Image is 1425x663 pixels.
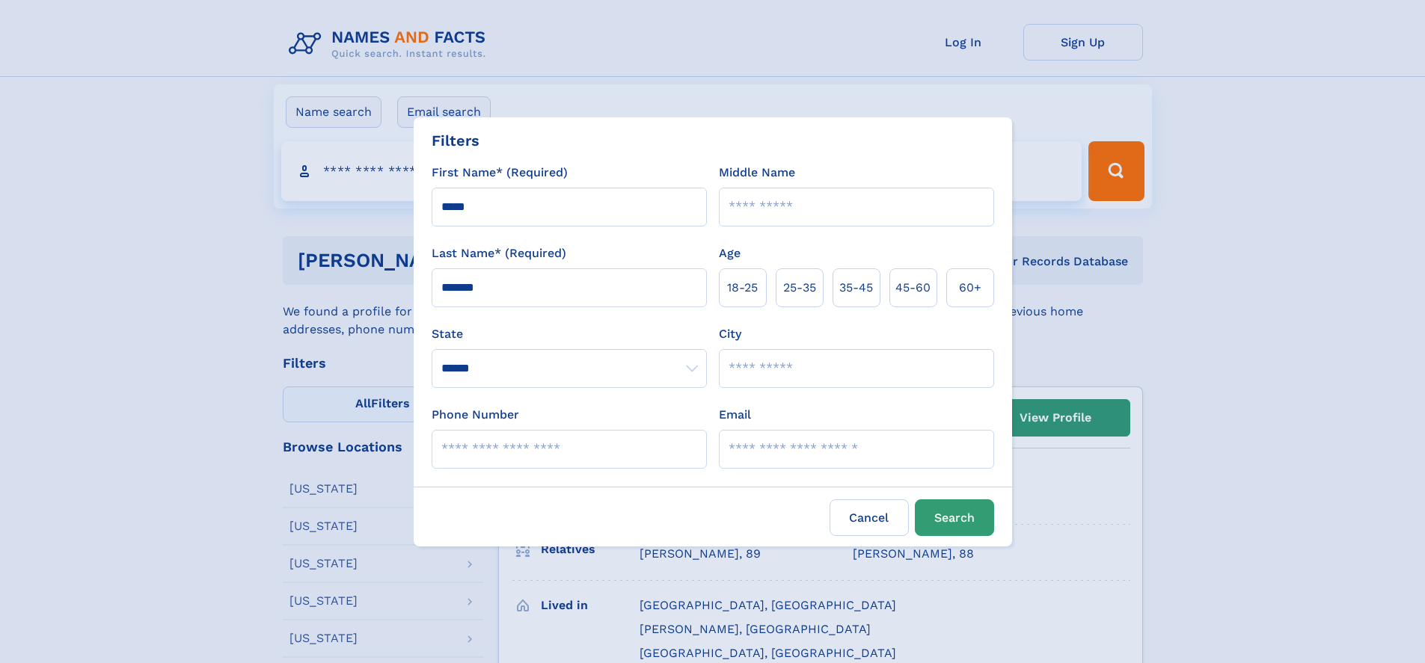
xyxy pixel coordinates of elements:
[783,279,816,297] span: 25‑35
[432,244,566,262] label: Last Name* (Required)
[432,325,707,343] label: State
[727,279,758,297] span: 18‑25
[839,279,873,297] span: 35‑45
[959,279,981,297] span: 60+
[719,325,741,343] label: City
[895,279,931,297] span: 45‑60
[830,499,909,536] label: Cancel
[915,499,994,536] button: Search
[432,129,479,152] div: Filters
[719,406,751,424] label: Email
[719,244,741,262] label: Age
[432,406,519,424] label: Phone Number
[432,164,568,182] label: First Name* (Required)
[719,164,795,182] label: Middle Name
